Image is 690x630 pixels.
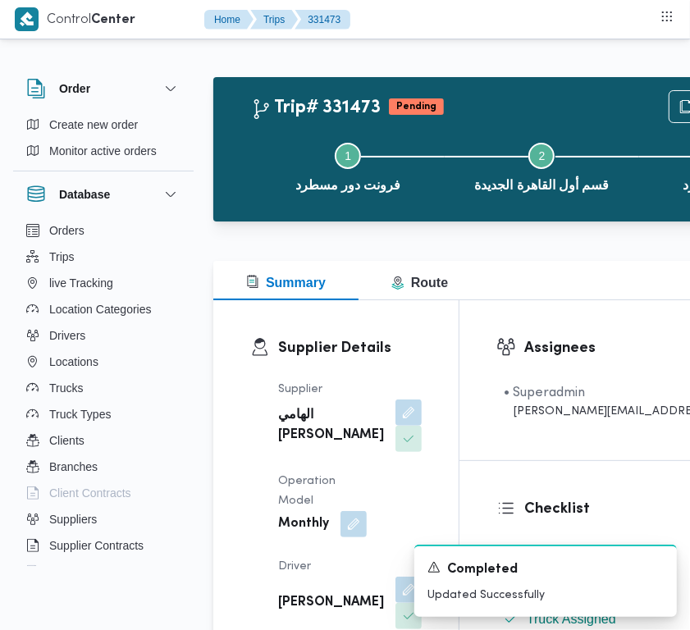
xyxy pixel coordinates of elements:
[445,123,638,208] button: قسم أول القاهرة الجديدة
[49,562,90,582] span: Devices
[20,296,187,322] button: Location Categories
[474,176,609,195] span: قسم أول القاهرة الجديدة
[391,276,448,290] span: Route
[427,587,664,604] p: Updated Successfully
[49,352,98,372] span: Locations
[49,536,144,555] span: Supplier Contracts
[20,427,187,454] button: Clients
[49,299,152,319] span: Location Categories
[204,10,254,30] button: Home
[20,532,187,559] button: Supplier Contracts
[20,480,187,506] button: Client Contracts
[26,79,180,98] button: Order
[345,149,351,162] span: 1
[295,176,401,195] span: فرونت دور مسطرد
[539,149,546,162] span: 2
[20,559,187,585] button: Devices
[278,593,384,613] b: [PERSON_NAME]
[246,276,326,290] span: Summary
[49,141,157,161] span: Monitor active orders
[251,98,381,119] h2: Trip# 331473
[15,7,39,31] img: X8yXhbKr1z7QwAAAABJRU5ErkJggg==
[389,98,444,115] span: Pending
[49,247,75,267] span: Trips
[20,401,187,427] button: Truck Types
[91,14,135,26] b: Center
[251,123,445,208] button: فرونت دور مسطرد
[59,185,110,204] h3: Database
[278,476,336,506] span: Operation Model
[49,404,111,424] span: Truck Types
[49,509,97,529] span: Suppliers
[20,349,187,375] button: Locations
[49,326,85,345] span: Drivers
[20,454,187,480] button: Branches
[20,375,187,401] button: Trucks
[20,138,187,164] button: Monitor active orders
[20,270,187,296] button: live Tracking
[295,10,350,30] button: 331473
[49,457,98,477] span: Branches
[250,10,298,30] button: Trips
[49,273,113,293] span: live Tracking
[20,112,187,138] button: Create new order
[20,244,187,270] button: Trips
[447,560,518,580] span: Completed
[427,559,664,580] div: Notification
[13,112,194,171] div: Order
[49,221,85,240] span: Orders
[278,337,422,359] h3: Supplier Details
[49,378,83,398] span: Trucks
[59,79,90,98] h3: Order
[278,384,322,395] span: Supplier
[278,406,384,445] b: الهامي [PERSON_NAME]
[49,115,138,135] span: Create new order
[49,431,85,450] span: Clients
[20,322,187,349] button: Drivers
[396,102,436,112] b: Pending
[26,185,180,204] button: Database
[278,514,329,534] b: Monthly
[278,561,311,572] span: Driver
[20,506,187,532] button: Suppliers
[13,217,194,573] div: Database
[20,217,187,244] button: Orders
[49,483,131,503] span: Client Contracts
